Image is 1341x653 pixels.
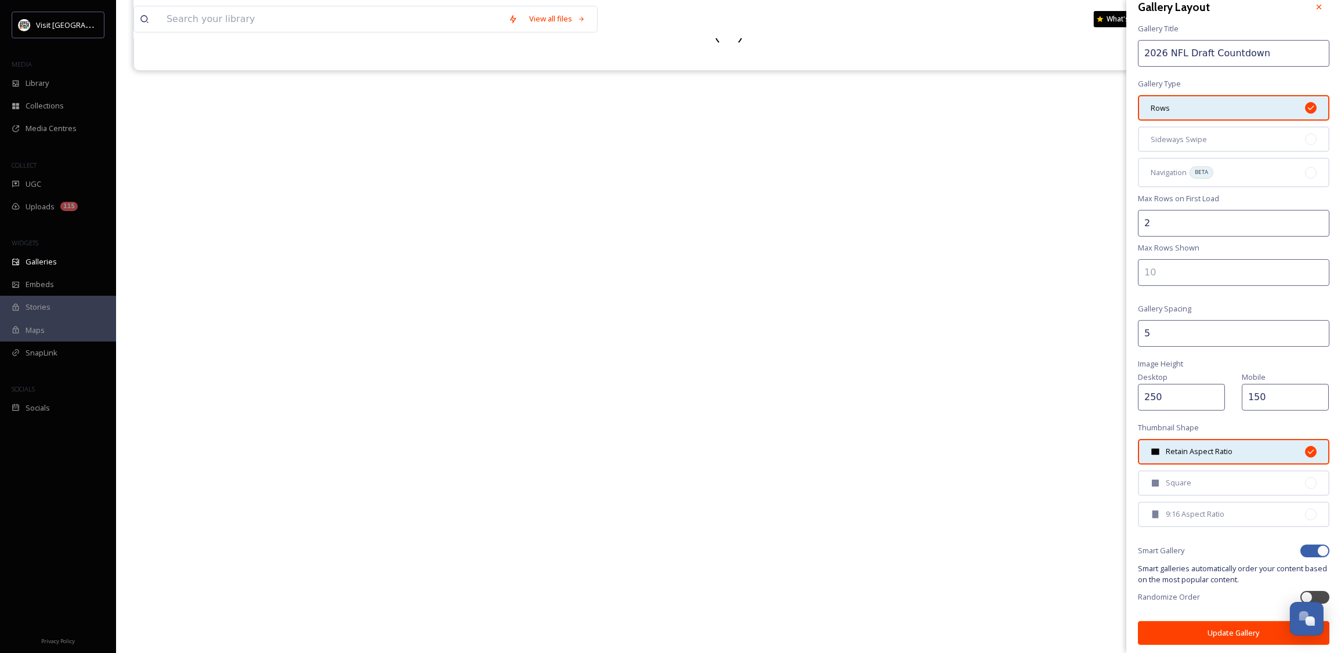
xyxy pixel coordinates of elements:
[26,256,57,267] span: Galleries
[1138,621,1329,645] button: Update Gallery
[1138,422,1199,433] span: Thumbnail Shape
[12,161,37,169] span: COLLECT
[1151,103,1170,114] span: Rows
[60,202,78,211] div: 115
[1138,592,1200,603] span: Randomize Order
[1138,193,1219,204] span: Max Rows on First Load
[1138,563,1329,585] span: Smart galleries automatically order your content based on the most popular content.
[1151,167,1187,178] span: Navigation
[12,238,38,247] span: WIDGETS
[36,19,126,30] span: Visit [GEOGRAPHIC_DATA]
[1242,372,1266,382] span: Mobile
[1138,210,1329,237] input: 2
[1138,78,1181,89] span: Gallery Type
[26,325,45,336] span: Maps
[523,8,591,30] a: View all files
[1242,384,1329,411] input: 250
[12,384,35,393] span: SOCIALS
[41,637,75,645] span: Privacy Policy
[1138,259,1329,286] input: 10
[161,6,503,32] input: Search your library
[1138,372,1167,382] span: Desktop
[26,347,57,358] span: SnapLink
[19,19,30,31] img: unnamed.jpg
[1138,40,1329,67] input: My Gallery
[1166,477,1191,488] span: Square
[1094,11,1152,27] a: What's New
[1138,303,1191,314] span: Gallery Spacing
[26,201,55,212] span: Uploads
[1138,242,1199,253] span: Max Rows Shown
[12,60,32,68] span: MEDIA
[1151,134,1207,145] span: Sideways Swipe
[26,100,64,111] span: Collections
[26,123,77,134] span: Media Centres
[26,302,50,313] span: Stories
[26,279,54,290] span: Embeds
[1195,168,1208,176] span: BETA
[1290,602,1324,636] button: Open Chat
[1138,384,1225,411] input: 250
[1166,509,1224,520] span: 9:16 Aspect Ratio
[26,402,50,413] span: Socials
[1138,320,1329,347] input: 2
[1138,545,1184,556] span: Smart Gallery
[1166,446,1232,457] span: Retain Aspect Ratio
[26,78,49,89] span: Library
[1138,358,1183,369] span: Image Height
[1138,23,1179,34] span: Gallery Title
[41,633,75,647] a: Privacy Policy
[26,179,41,190] span: UGC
